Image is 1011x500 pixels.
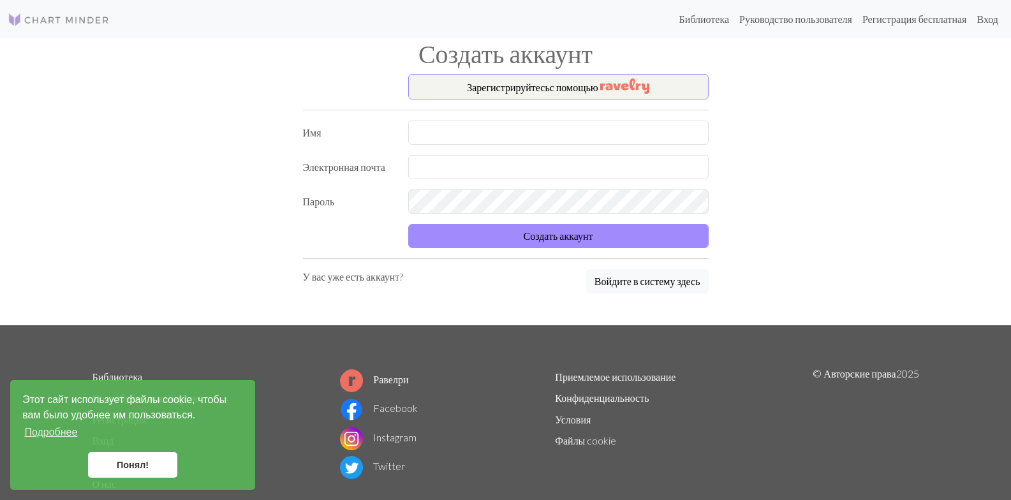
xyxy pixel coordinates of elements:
[594,275,700,287] ya-tr-span: Войдите в систему здесь
[555,413,591,425] a: Условия
[373,402,418,414] ya-tr-span: Facebook
[10,380,255,490] div: кулинарный консент
[92,371,143,383] a: Библиотека
[88,452,177,478] a: отклонить сообщение о файлах cookie
[408,224,709,248] button: Создать аккаунт
[977,13,998,25] ya-tr-span: Вход
[555,371,675,383] a: Приемлемое использование
[857,6,972,32] a: Регистрация бесплатная
[340,402,418,414] a: Facebook
[739,13,852,25] ya-tr-span: Руководство пользователя
[340,460,405,472] a: Twitter
[679,13,729,25] ya-tr-span: Библиотека
[303,195,335,207] ya-tr-span: Пароль
[373,373,408,385] ya-tr-span: Равелри
[340,398,363,421] img: Логотип Facebook
[340,456,363,479] img: Логотип Twitter
[586,269,709,293] button: Войдите в систему здесь
[674,6,734,32] a: Библиотека
[22,394,226,420] ya-tr-span: Этот сайт использует файлы cookie, чтобы вам было удобнее им пользоваться.
[303,126,321,138] ya-tr-span: Имя
[523,230,593,242] ya-tr-span: Создать аккаунт
[550,81,598,93] ya-tr-span: с помощью
[340,373,408,385] a: Равелри
[971,6,1003,32] a: Вход
[117,460,149,470] ya-tr-span: Понял!
[600,78,649,94] img: Равелри
[555,434,616,446] a: Файлы cookie
[467,81,549,93] ya-tr-span: Зарегистрируйтесь
[22,423,79,442] a: узнайте больше о файлах cookie
[418,38,593,69] ya-tr-span: Создать аккаунт
[373,431,417,443] ya-tr-span: Instagram
[896,367,919,379] ya-tr-span: 2025
[555,392,649,404] a: Конфиденциальность
[813,367,896,379] ya-tr-span: © Авторские права
[340,431,417,443] a: Instagram
[734,6,857,32] a: Руководство пользователя
[408,74,709,99] button: Зарегистрируйтесьс помощью
[862,13,967,25] ya-tr-span: Регистрация бесплатная
[373,460,405,472] ya-tr-span: Twitter
[586,269,709,295] a: Войдите в систему здесь
[8,12,110,27] img: Логотип
[340,369,363,392] img: Логотип Ravelry
[303,161,385,173] ya-tr-span: Электронная почта
[24,427,77,437] ya-tr-span: Подробнее
[340,427,363,450] img: Логотип Instagram
[303,270,404,283] ya-tr-span: У вас уже есть аккаунт?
